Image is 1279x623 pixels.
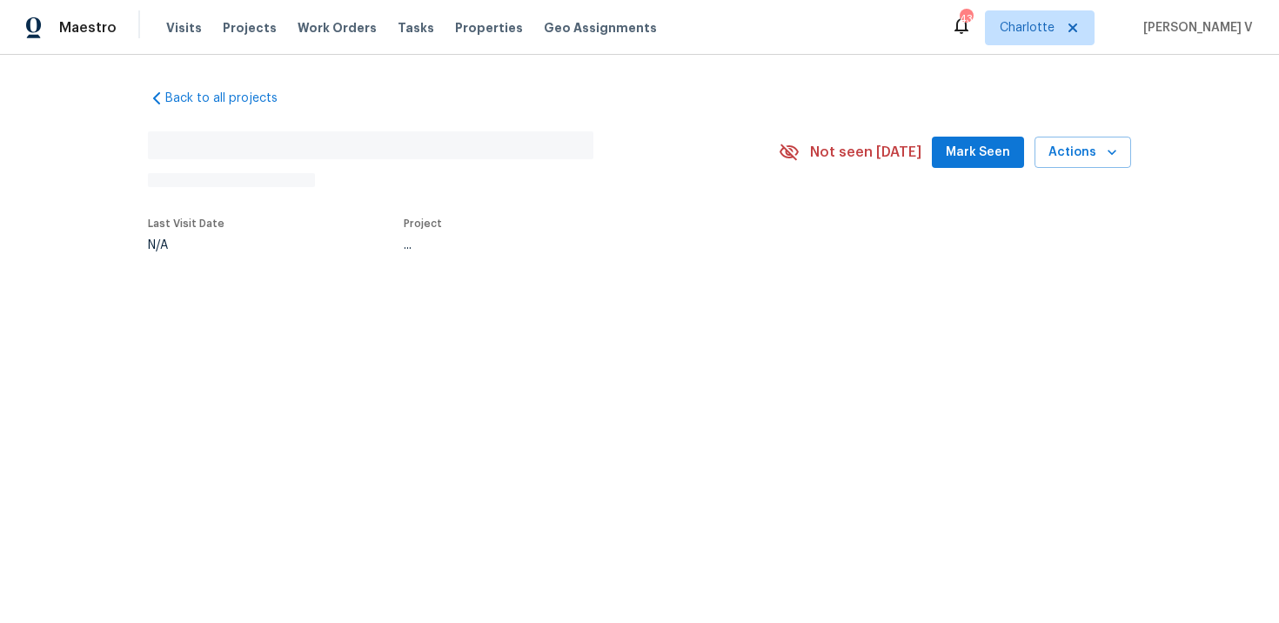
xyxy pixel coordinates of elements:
span: [PERSON_NAME] V [1136,19,1253,37]
span: Charlotte [1000,19,1055,37]
div: 43 [960,10,972,28]
span: Visits [166,19,202,37]
span: Mark Seen [946,142,1010,164]
span: Project [404,218,442,229]
span: Geo Assignments [544,19,657,37]
span: Properties [455,19,523,37]
span: Maestro [59,19,117,37]
a: Back to all projects [148,90,315,107]
span: Work Orders [298,19,377,37]
span: Tasks [398,22,434,34]
span: Actions [1048,142,1117,164]
div: ... [404,239,738,251]
button: Mark Seen [932,137,1024,169]
span: Last Visit Date [148,218,224,229]
span: Not seen [DATE] [810,144,921,161]
button: Actions [1035,137,1131,169]
span: Projects [223,19,277,37]
div: N/A [148,239,224,251]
